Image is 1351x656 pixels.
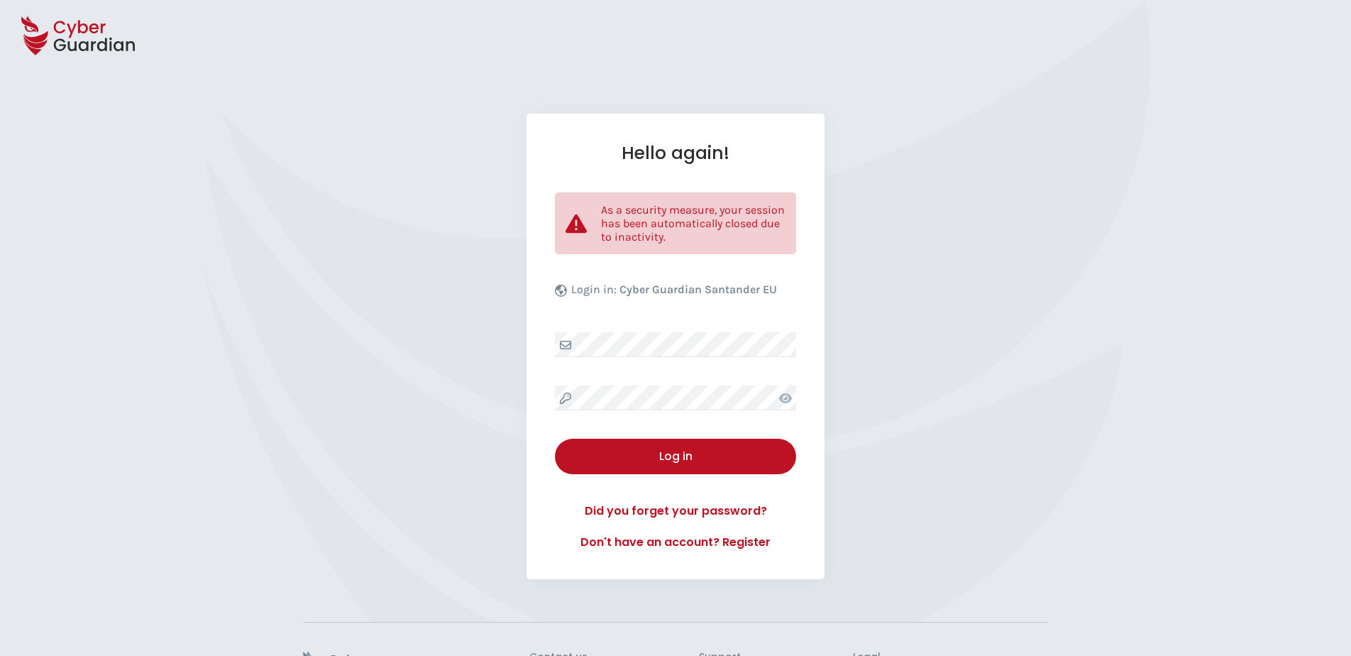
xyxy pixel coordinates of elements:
p: Login in: [571,283,777,304]
a: Don't have an account? Register [555,534,796,551]
button: Log in [555,439,796,474]
p: As a security measure, your session has been automatically closed due to inactivity. [601,203,785,244]
a: Did you forget your password? [555,503,796,520]
div: Log in [566,448,785,465]
h1: Hello again! [555,142,796,164]
b: Cyber Guardian Santander EU [619,283,777,296]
